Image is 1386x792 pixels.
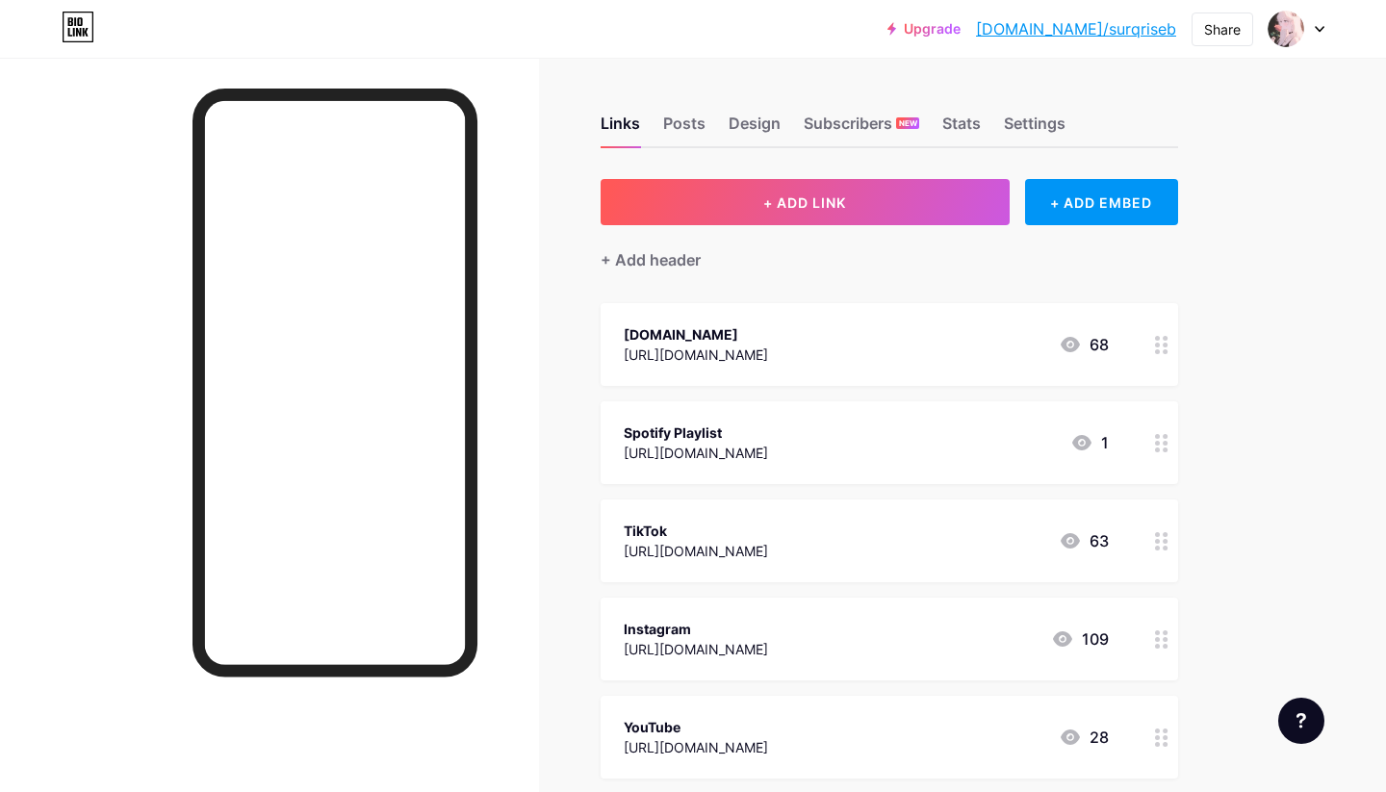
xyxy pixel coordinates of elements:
div: 28 [1059,726,1109,749]
img: surqriseb [1268,11,1304,47]
div: 68 [1059,333,1109,356]
div: [DOMAIN_NAME] [624,324,768,345]
button: + ADD LINK [601,179,1010,225]
div: Spotify Playlist [624,422,768,443]
div: + ADD EMBED [1025,179,1178,225]
div: Subscribers [804,112,919,146]
div: Links [601,112,640,146]
div: [URL][DOMAIN_NAME] [624,737,768,757]
div: Posts [663,112,706,146]
div: YouTube [624,717,768,737]
a: [DOMAIN_NAME]/surqriseb [976,17,1176,40]
a: Upgrade [887,21,961,37]
div: TikTok [624,521,768,541]
div: [URL][DOMAIN_NAME] [624,443,768,463]
div: 63 [1059,529,1109,552]
div: Share [1204,19,1241,39]
div: Settings [1004,112,1065,146]
div: Design [729,112,781,146]
div: Instagram [624,619,768,639]
div: Stats [942,112,981,146]
span: NEW [899,117,917,129]
div: [URL][DOMAIN_NAME] [624,541,768,561]
span: + ADD LINK [763,194,846,211]
div: 1 [1070,431,1109,454]
div: + Add header [601,248,701,271]
div: [URL][DOMAIN_NAME] [624,639,768,659]
div: 109 [1051,627,1109,651]
div: [URL][DOMAIN_NAME] [624,345,768,365]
